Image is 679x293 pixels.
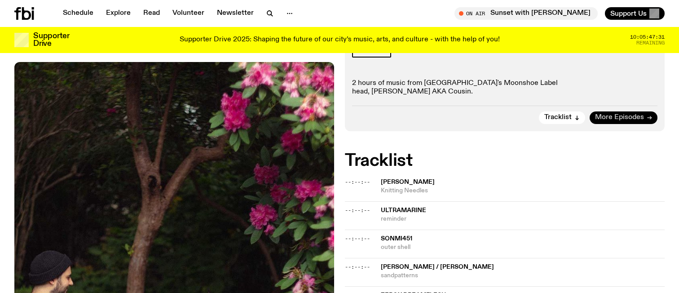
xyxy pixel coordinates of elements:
span: --:--:-- [345,178,370,186]
button: Support Us [605,7,665,20]
a: Explore [101,7,136,20]
a: Read [138,7,165,20]
span: [PERSON_NAME] / [PERSON_NAME] [381,264,494,270]
span: sonmi451 [381,235,412,242]
span: --:--:-- [345,207,370,214]
span: --:--:-- [345,263,370,271]
p: 2 hours of music from [GEOGRAPHIC_DATA]'s Moonshoe Label head, [PERSON_NAME] AKA Cousin. [352,79,657,96]
a: Volunteer [167,7,210,20]
span: Tracklist [544,114,572,121]
span: sandpatterns [381,271,665,280]
span: Support Us [610,9,647,18]
span: 10:05:47:31 [630,35,665,40]
p: Supporter Drive 2025: Shaping the future of our city’s music, arts, and culture - with the help o... [180,36,500,44]
span: reminder [381,215,665,223]
span: --:--:-- [345,235,370,242]
span: Remaining [636,40,665,45]
span: Ultramarine [381,207,426,213]
h3: Supporter Drive [33,32,69,48]
span: [PERSON_NAME] [381,179,435,185]
a: Schedule [57,7,99,20]
h2: Tracklist [345,153,665,169]
span: outer shell [381,243,665,252]
button: Tracklist [539,111,585,124]
a: Newsletter [212,7,259,20]
span: Knitting Needles [381,186,665,195]
a: More Episodes [590,111,657,124]
button: On AirSunset with [PERSON_NAME] [454,7,598,20]
span: More Episodes [595,114,644,121]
